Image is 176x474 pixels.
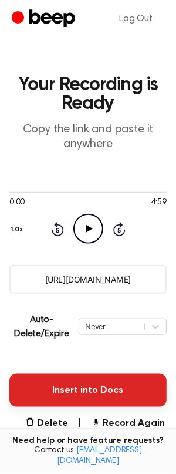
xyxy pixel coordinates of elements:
[9,122,167,152] p: Copy the link and paste it anywhere
[9,75,167,113] h1: Your Recording is Ready
[12,8,78,31] a: Beep
[7,446,169,467] span: Contact us
[9,197,25,209] span: 0:00
[9,220,28,240] button: 1.0x
[9,313,74,341] p: Auto-Delete/Expire
[91,416,165,430] button: Record Again
[85,321,138,332] div: Never
[25,416,68,430] button: Delete
[57,447,142,466] a: [EMAIL_ADDRESS][DOMAIN_NAME]
[151,197,167,209] span: 4:59
[9,374,167,407] button: Insert into Docs
[77,416,82,430] span: |
[107,5,164,33] a: Log Out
